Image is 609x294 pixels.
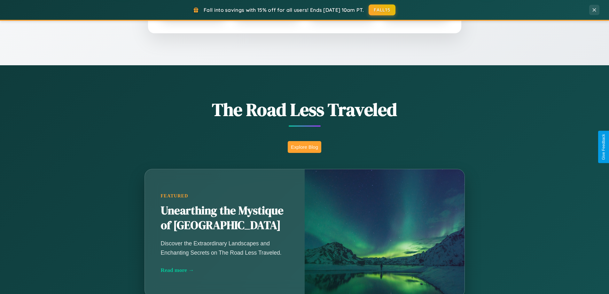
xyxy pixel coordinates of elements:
button: FALL15 [369,4,395,15]
div: Featured [161,193,289,199]
button: Explore Blog [288,141,321,153]
h2: Unearthing the Mystique of [GEOGRAPHIC_DATA] [161,203,289,233]
div: Give Feedback [601,134,606,160]
div: Read more → [161,267,289,274]
h1: The Road Less Traveled [113,97,496,122]
span: Fall into savings with 15% off for all users! Ends [DATE] 10am PT. [204,7,364,13]
p: Discover the Extraordinary Landscapes and Enchanting Secrets on The Road Less Traveled. [161,239,289,257]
